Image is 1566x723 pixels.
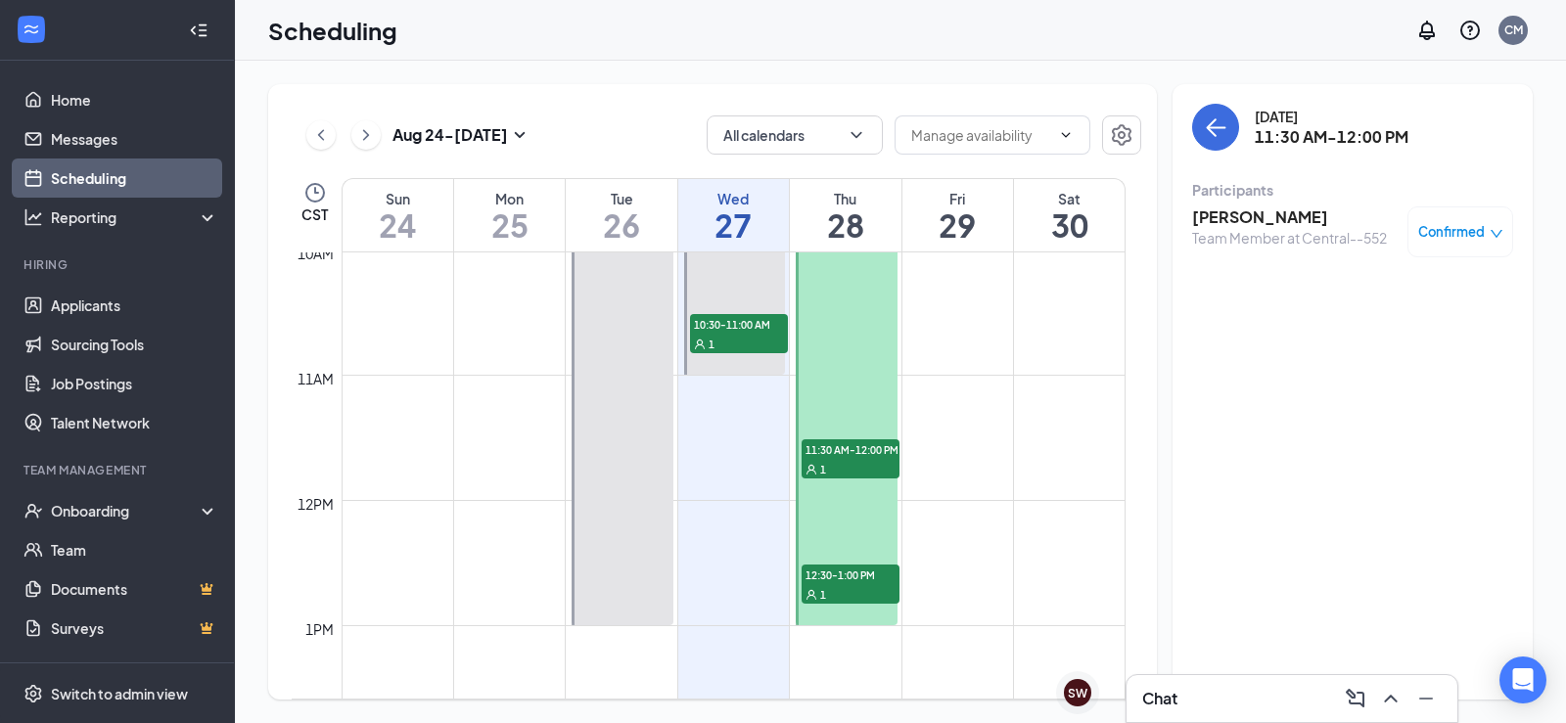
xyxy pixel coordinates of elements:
svg: ChevronUp [1379,687,1403,710]
h1: 29 [902,208,1013,242]
a: August 28, 2025 [790,179,900,251]
div: Team Management [23,462,214,478]
div: Mon [454,189,565,208]
div: CM [1504,22,1523,38]
a: August 29, 2025 [902,179,1013,251]
h3: Chat [1142,688,1177,709]
div: Sat [1014,189,1125,208]
h1: 27 [678,208,789,242]
div: Participants [1192,180,1513,200]
h3: 11:30 AM-12:00 PM [1255,126,1408,148]
a: August 26, 2025 [566,179,676,251]
a: Home [51,80,218,119]
span: down [1490,227,1503,241]
a: DocumentsCrown [51,569,218,609]
div: Reporting [51,207,219,227]
button: ChevronLeft [306,120,336,150]
h3: [PERSON_NAME] [1192,206,1387,228]
div: 10am [294,243,338,264]
svg: ArrowLeft [1204,115,1227,139]
svg: ComposeMessage [1344,687,1367,710]
svg: ChevronDown [847,125,866,145]
span: 1 [709,338,714,351]
div: Onboarding [51,501,202,520]
div: Open Intercom Messenger [1499,656,1546,703]
h1: 24 [343,208,453,242]
a: August 24, 2025 [343,179,453,251]
span: CST [301,204,328,224]
span: 11:30 AM-12:00 PM [802,439,899,459]
button: Settings [1102,115,1141,155]
div: SW [1068,685,1087,701]
span: Confirmed [1418,222,1485,242]
button: back-button [1192,104,1239,151]
h1: 26 [566,208,676,242]
svg: UserCheck [23,501,43,520]
svg: User [806,464,817,475]
a: Job Postings [51,364,218,403]
a: SurveysCrown [51,609,218,648]
svg: ChevronDown [1058,127,1074,143]
div: [DATE] [1255,107,1408,126]
svg: Analysis [23,207,43,227]
a: Talent Network [51,403,218,442]
button: All calendarsChevronDown [707,115,883,155]
a: Messages [51,119,218,158]
svg: ChevronLeft [311,123,331,147]
h1: 28 [790,208,900,242]
svg: SmallChevronDown [508,123,531,147]
button: ChevronUp [1375,683,1406,714]
svg: WorkstreamLogo [22,20,41,39]
svg: ChevronRight [356,123,376,147]
div: Fri [902,189,1013,208]
div: 1pm [301,618,338,640]
a: August 27, 2025 [678,179,789,251]
div: Tue [566,189,676,208]
div: Team Member at Central--552 [1192,228,1387,248]
div: Sun [343,189,453,208]
button: Minimize [1410,683,1442,714]
a: Sourcing Tools [51,325,218,364]
span: 1 [820,463,826,476]
button: ChevronRight [351,120,381,150]
span: 1 [820,588,826,602]
a: Applicants [51,286,218,325]
div: Hiring [23,256,214,273]
div: 11am [294,368,338,389]
svg: User [694,339,706,350]
svg: User [806,589,817,601]
input: Manage availability [911,124,1050,146]
span: 12:30-1:00 PM [802,565,899,584]
a: August 30, 2025 [1014,179,1125,251]
h1: 25 [454,208,565,242]
h1: Scheduling [268,14,397,47]
button: ComposeMessage [1340,683,1371,714]
svg: Settings [23,684,43,703]
svg: Minimize [1414,687,1438,710]
svg: QuestionInfo [1458,19,1482,42]
h1: 30 [1014,208,1125,242]
div: Switch to admin view [51,684,188,703]
svg: Clock [303,181,327,204]
a: Team [51,530,218,569]
a: August 25, 2025 [454,179,565,251]
svg: Collapse [189,21,208,40]
h3: Aug 24 - [DATE] [392,124,508,146]
svg: Notifications [1415,19,1439,42]
div: Wed [678,189,789,208]
div: 12pm [294,493,338,515]
svg: Settings [1110,123,1133,147]
span: 10:30-11:00 AM [690,314,788,334]
div: Thu [790,189,900,208]
a: Scheduling [51,158,218,198]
